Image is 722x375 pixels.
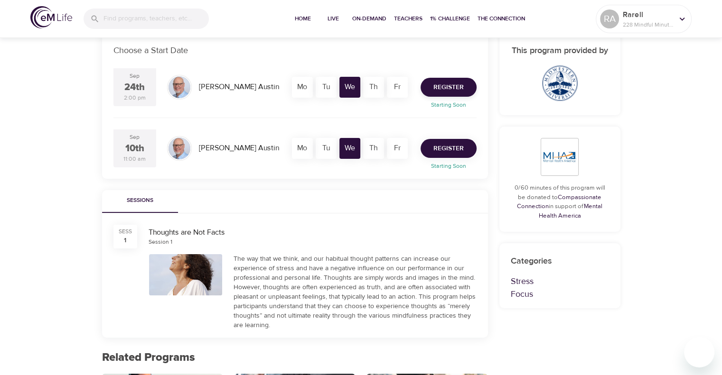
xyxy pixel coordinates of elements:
[430,14,470,24] span: 1% Challenge
[511,275,609,288] p: Stress
[339,138,360,159] div: We
[542,65,578,101] img: Midwestern_University_seal.svg.png
[478,14,525,24] span: The Connection
[363,77,384,98] div: Th
[684,337,714,367] iframe: Button to launch messaging window
[387,138,408,159] div: Fr
[322,14,345,24] span: Live
[234,254,477,330] div: The way that we think, and our habitual thought patterns can increase our experience of stress an...
[195,78,283,96] div: [PERSON_NAME] Austin
[316,77,337,98] div: Tu
[316,138,337,159] div: Tu
[195,139,283,157] div: [PERSON_NAME] Austin
[511,288,609,301] p: Focus
[292,77,313,98] div: Mo
[363,138,384,159] div: Th
[421,78,477,97] button: Register
[124,81,145,94] div: 24th
[291,14,314,24] span: Home
[517,193,601,210] a: Compassionate Connection
[433,82,464,93] span: Register
[415,162,482,170] p: Starting Soon
[415,101,482,109] p: Starting Soon
[123,155,146,163] div: 11:00 am
[149,238,172,246] div: Session 1
[108,196,172,206] span: Sessions
[124,94,146,102] div: 2:00 pm
[130,72,140,80] div: Sep
[600,9,619,28] div: RA
[103,9,209,29] input: Find programs, teachers, etc...
[511,255,609,267] p: Categories
[394,14,422,24] span: Teachers
[387,77,408,98] div: Fr
[149,227,477,238] div: Thoughts are Not Facts
[421,139,477,158] button: Register
[113,44,477,57] p: Choose a Start Date
[125,142,144,155] div: 10th
[539,202,603,220] a: Mental Health America
[119,228,132,236] div: SESS
[623,20,673,29] p: 228 Mindful Minutes
[433,143,464,155] span: Register
[352,14,386,24] span: On-Demand
[30,6,72,28] img: logo
[124,236,126,245] div: 1
[511,183,609,220] p: 0/60 minutes of this program will be donated to in support of
[292,138,313,159] div: Mo
[130,133,140,141] div: Sep
[102,349,488,366] p: Related Programs
[623,9,673,20] p: Rarell
[511,44,609,58] h6: This program provided by
[339,77,360,98] div: We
